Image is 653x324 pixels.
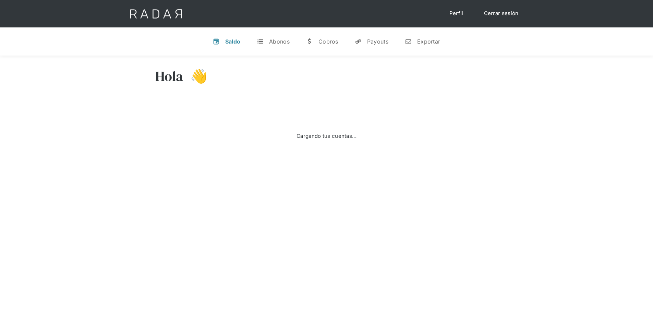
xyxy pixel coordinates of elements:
[213,38,220,45] div: v
[257,38,264,45] div: t
[225,38,241,45] div: Saldo
[367,38,388,45] div: Payouts
[306,38,313,45] div: w
[443,7,470,20] a: Perfil
[269,38,290,45] div: Abonos
[355,38,362,45] div: y
[297,132,356,140] div: Cargando tus cuentas...
[318,38,338,45] div: Cobros
[183,68,207,85] h3: 👋
[477,7,525,20] a: Cerrar sesión
[417,38,440,45] div: Exportar
[405,38,412,45] div: n
[155,68,183,85] h3: Hola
